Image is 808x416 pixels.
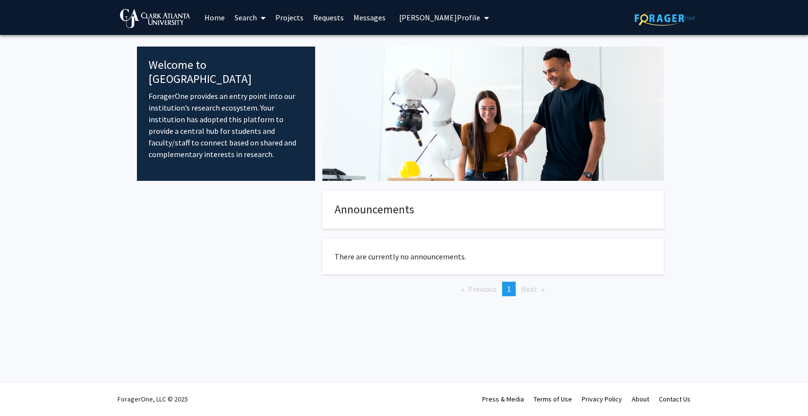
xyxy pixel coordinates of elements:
a: Press & Media [482,395,524,403]
p: There are currently no announcements. [335,251,652,262]
p: ForagerOne provides an entry point into our institution’s research ecosystem. Your institution ha... [149,90,303,160]
span: [PERSON_NAME] Profile [399,13,480,22]
a: About [632,395,649,403]
img: ForagerOne Logo [635,11,695,26]
a: Messages [349,0,390,34]
iframe: Chat [7,372,41,409]
ul: Pagination [322,282,664,296]
a: Home [200,0,230,34]
span: 1 [507,284,511,294]
a: Privacy Policy [582,395,622,403]
a: Contact Us [659,395,690,403]
a: Search [230,0,270,34]
span: Next [521,284,537,294]
img: Clark Atlanta University Logo [120,9,190,28]
div: ForagerOne, LLC © 2025 [118,382,188,416]
a: Projects [270,0,308,34]
h4: Welcome to [GEOGRAPHIC_DATA] [149,58,303,86]
a: Terms of Use [534,395,572,403]
span: Previous [468,284,497,294]
a: Requests [308,0,349,34]
img: Cover Image [322,47,664,181]
h4: Announcements [335,203,652,217]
